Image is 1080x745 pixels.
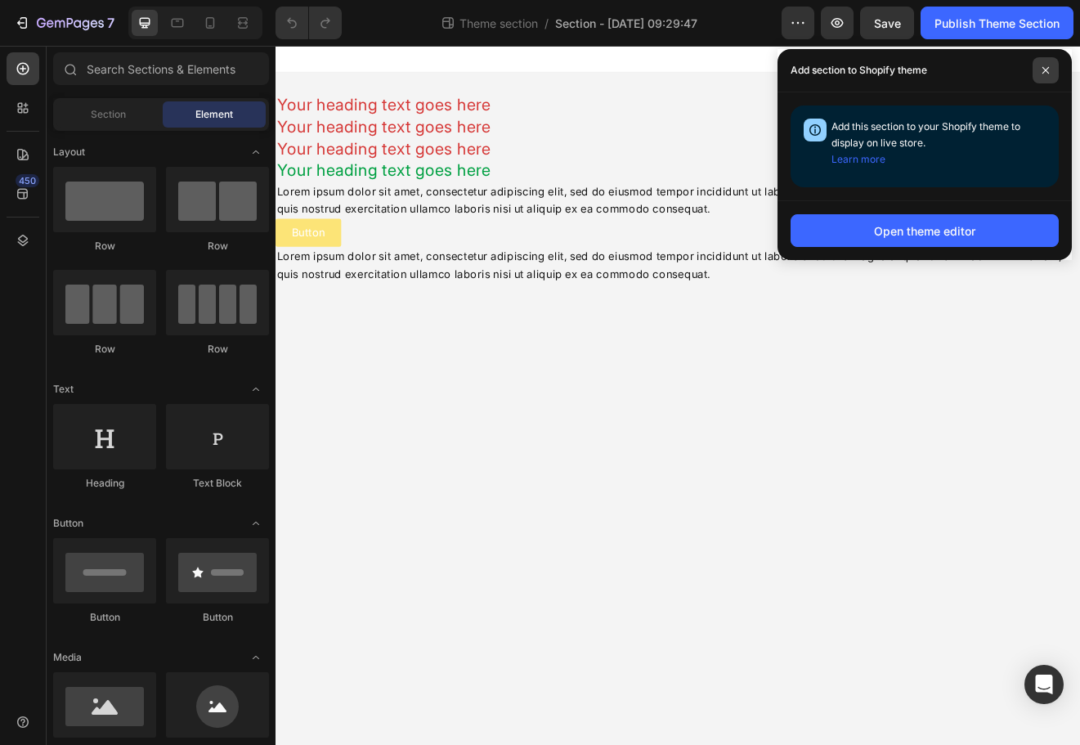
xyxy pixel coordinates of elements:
div: Text Block [166,476,269,491]
iframe: Design area [276,46,1080,745]
span: Element [195,107,233,122]
span: Toggle open [243,139,269,165]
button: Open theme editor [791,214,1059,247]
span: Section [91,107,126,122]
span: Theme section [456,15,541,32]
span: Add this section to your Shopify theme to display on live store. [831,120,1020,165]
div: Button [166,610,269,625]
div: 450 [16,174,39,187]
div: Row [53,342,156,357]
div: Button [53,610,156,625]
span: Section - [DATE] 09:29:47 [555,15,697,32]
div: Row [166,239,269,254]
p: Add section to Shopify theme [791,62,927,79]
div: Open theme editor [874,222,975,240]
span: Save [874,16,901,30]
span: Layout [53,145,85,159]
button: Learn more [831,151,885,168]
span: Media [53,650,82,665]
span: Text [53,382,74,397]
div: Row [53,239,156,254]
div: Open Intercom Messenger [1024,665,1064,704]
button: Save [860,7,914,39]
div: Publish Theme Section [934,15,1060,32]
span: Button [53,516,83,531]
span: Toggle open [243,376,269,402]
div: Undo/Redo [276,7,342,39]
span: Toggle open [243,510,269,536]
p: 7 [107,13,114,33]
div: Row [166,342,269,357]
button: Publish Theme Section [921,7,1073,39]
input: Search Sections & Elements [53,52,269,85]
button: 7 [7,7,122,39]
div: Heading [53,476,156,491]
span: Toggle open [243,644,269,671]
span: / [544,15,549,32]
